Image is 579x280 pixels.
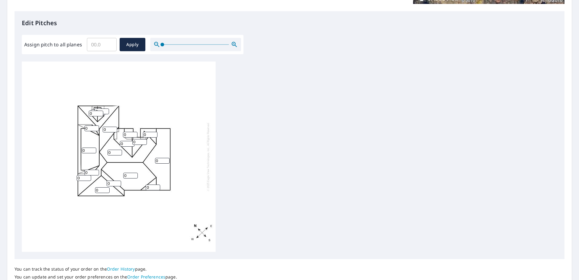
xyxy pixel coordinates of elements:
[107,266,135,272] a: Order History
[120,38,145,51] button: Apply
[15,266,177,272] p: You can track the status of your order on the page.
[87,36,117,53] input: 00.0
[22,18,557,28] p: Edit Pitches
[124,41,141,48] span: Apply
[127,274,165,280] a: Order Preferences
[15,274,177,280] p: You can update and set your order preferences on the page.
[24,41,82,48] label: Assign pitch to all planes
